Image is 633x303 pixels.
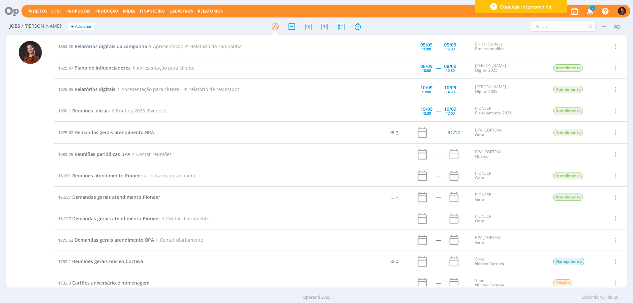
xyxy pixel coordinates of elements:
a: 1732.3Cartões aniversário e homenagem [58,280,149,286]
div: 16:00 [446,47,455,51]
span: Atendimento [553,194,583,201]
span: contar reunião pauta [142,172,195,179]
span: Jobs [10,23,20,29]
a: Projeto modões [475,46,504,51]
span: Relatórios digitais [75,86,115,92]
div: 08/09 [420,64,433,69]
div: 13:00 [422,90,431,94]
a: 1960.1Reuniões iniciais [58,107,110,114]
a: 16.191Reuniões atendimento Pioneer [58,172,142,179]
div: PIONEER [475,106,543,116]
span: 3 [396,194,399,200]
span: Atendimento [553,86,583,93]
span: Contar diariamente [154,237,203,243]
span: 1732.1 [58,258,71,264]
div: Sobe [475,278,543,288]
button: +Adicionar [68,23,94,30]
div: PIONEER [475,193,543,202]
a: Produção [95,8,118,14]
span: ----- [436,65,441,71]
div: BPA_CORTEVA [475,150,543,159]
button: 2 [583,5,596,17]
button: Mídia [121,9,137,14]
span: 1825.47 [58,65,73,71]
span: ----- [436,86,441,92]
a: 1083.29Reuniões periódicas BPA [58,151,130,157]
span: Contar reuniões [130,151,172,157]
a: Geral [475,239,485,245]
a: Relatórios [198,8,223,14]
span: 2 [590,6,595,11]
a: Geral [475,175,485,181]
input: Busca [530,21,596,32]
img: M [618,7,626,15]
span: 16.227 [58,194,71,200]
span: Relatórios digitais da campanha [75,43,147,49]
span: Demandas gerais atendimento Pioneer [72,215,160,222]
a: 1864.20Relatórios digitais da campanha [58,43,147,49]
span: + [71,23,74,30]
span: Exibindo [582,294,599,301]
span: Demandas gerais atendimento Pioneer [72,194,160,200]
div: Enlist - Corteva [475,42,543,51]
span: 1083.29 [58,151,73,157]
a: Financeiro [140,8,165,14]
span: 16.191 [58,173,71,179]
div: ----- [436,173,441,178]
span: Planejamento [553,258,584,265]
div: 31/12 [448,130,460,135]
div: PIONEER [475,214,543,224]
span: 1732.3 [58,280,71,286]
div: 05/09 [444,43,456,47]
div: ----- [436,238,441,242]
a: Geral [475,132,485,137]
div: 08/09 [444,64,456,69]
span: 16.227 [58,216,71,222]
span: Demandas gerais atendimento BPA [75,237,154,243]
button: Financeiro [138,9,167,14]
span: Reuniões gerais núcleo Corteva [72,258,143,264]
div: 05/09 [420,43,433,47]
span: de [607,294,612,301]
div: [PERSON_NAME] [475,63,543,73]
div: 10:00 [422,69,431,72]
span: 1825.35 [58,86,73,92]
button: Relatórios [196,9,225,14]
a: Digital 2025 [475,89,497,94]
a: 1825.47Plano de influenciadores [58,65,131,71]
a: 16.227Demandas gerais atendimento Pioneer [58,215,160,222]
div: ----- [436,216,441,221]
span: Atendimento [553,129,583,136]
span: Reuniões atendimento Pioneer [72,172,142,179]
span: / [PERSON_NAME] [21,23,61,29]
span: Atendimento [553,172,583,179]
a: Núcleo Corteva [475,282,504,288]
div: 13:30 [422,111,431,115]
a: Digital 2025 [475,67,497,73]
span: Reuniões periódicas BPA [75,151,130,157]
span: Apresentação para cliente - 4º relatório de resultados [115,86,240,92]
span: ----- [436,43,441,49]
div: ----- [436,152,441,157]
a: 16.227Demandas gerais atendimento Pioneer [58,194,160,200]
a: Jobs [52,8,62,14]
button: Propostas [64,9,92,14]
div: BPA_CORTEVA [475,128,543,137]
span: Atendimento [553,64,583,72]
span: Demandas gerais atendimento BPA [75,129,154,136]
span: 18 [600,294,605,301]
span: Plano de influenciadores [75,65,131,71]
div: 10/09 [420,85,433,90]
span: 1075.62 [58,237,73,243]
a: 1075.62Demandas gerais atendimento BPA [58,237,154,243]
div: 14:30 [446,90,455,94]
div: [PERSON_NAME] [475,85,543,94]
a: Mídia [123,8,135,14]
span: Briefing 2026 [Everest] [110,107,166,114]
button: Produção [93,9,120,14]
span: Atendimento [553,107,583,114]
span: Cadastros [169,8,193,14]
a: 1732.1Reuniões gerais núcleo Corteva [58,258,143,264]
span: Adicionar [75,24,92,29]
span: Apresentação para cliente [131,65,195,71]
